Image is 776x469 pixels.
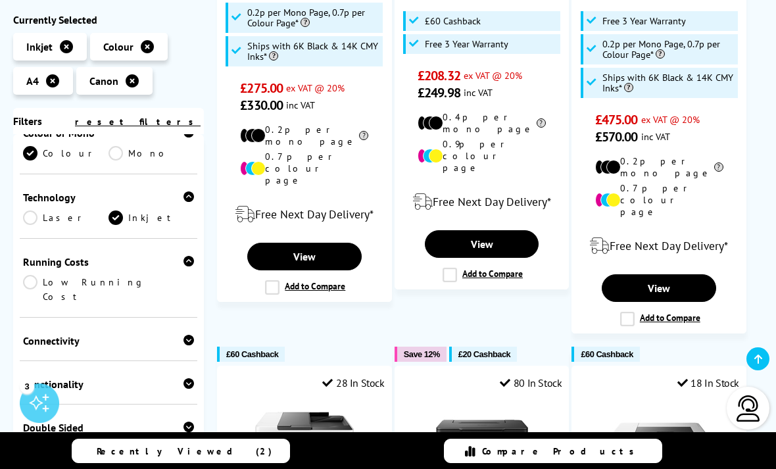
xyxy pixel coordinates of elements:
[425,16,481,26] span: £60 Cashback
[641,130,670,143] span: inc VAT
[444,439,662,463] a: Compare Products
[620,312,700,326] label: Add to Compare
[425,39,508,49] span: Free 3 Year Warranty
[89,74,118,87] span: Canon
[322,376,384,389] div: 28 In Stock
[595,155,723,179] li: 0.2p per mono page
[581,349,633,359] span: £60 Cashback
[20,379,34,393] div: 3
[240,80,283,97] span: £275.00
[404,349,440,359] span: Save 12%
[677,376,739,389] div: 18 In Stock
[602,16,686,26] span: Free 3 Year Warranty
[602,72,735,93] span: Ships with 6K Black & 14K CMY Inks*
[23,275,194,304] a: Low Running Cost
[75,116,201,128] a: reset filters
[240,124,368,147] li: 0.2p per mono page
[109,210,194,225] a: Inkjet
[449,347,517,362] button: £20 Cashback
[265,280,345,295] label: Add to Compare
[595,182,723,218] li: 0.7p per colour page
[418,67,460,84] span: £208.32
[240,97,283,114] span: £330.00
[23,146,109,160] a: Colour
[464,86,493,99] span: inc VAT
[458,349,510,359] span: £20 Cashback
[217,347,285,362] button: £60 Cashback
[26,74,39,87] span: A4
[418,84,460,101] span: £249.98
[402,184,562,220] div: modal_delivery
[97,445,272,457] span: Recently Viewed (2)
[425,230,539,258] a: View
[23,378,194,391] div: Functionality
[579,228,739,264] div: modal_delivery
[595,111,638,128] span: £475.00
[23,191,194,204] div: Technology
[482,445,641,457] span: Compare Products
[13,13,204,26] div: Currently Selected
[247,41,379,62] span: Ships with 6K Black & 14K CMY Inks*
[26,40,53,53] span: Inkjet
[595,128,638,145] span: £570.00
[641,113,700,126] span: ex VAT @ 20%
[109,146,194,160] a: Mono
[735,395,762,422] img: user-headset-light.svg
[286,99,315,111] span: inc VAT
[464,69,522,82] span: ex VAT @ 20%
[226,349,278,359] span: £60 Cashback
[602,39,735,60] span: 0.2p per Mono Page, 0.7p per Colour Page*
[103,40,133,53] span: Colour
[602,274,716,302] a: View
[23,210,109,225] a: Laser
[247,7,379,28] span: 0.2p per Mono Page, 0.7p per Colour Page*
[500,376,562,389] div: 80 In Stock
[240,151,368,186] li: 0.7p per colour page
[418,111,546,135] li: 0.4p per mono page
[247,243,362,270] a: View
[395,347,447,362] button: Save 12%
[23,334,194,347] div: Connectivity
[13,114,42,128] span: Filters
[286,82,345,94] span: ex VAT @ 20%
[23,255,194,268] div: Running Costs
[23,421,194,434] div: Double Sided
[443,268,523,282] label: Add to Compare
[72,439,290,463] a: Recently Viewed (2)
[571,347,639,362] button: £60 Cashback
[418,138,546,174] li: 0.9p per colour page
[224,196,385,233] div: modal_delivery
